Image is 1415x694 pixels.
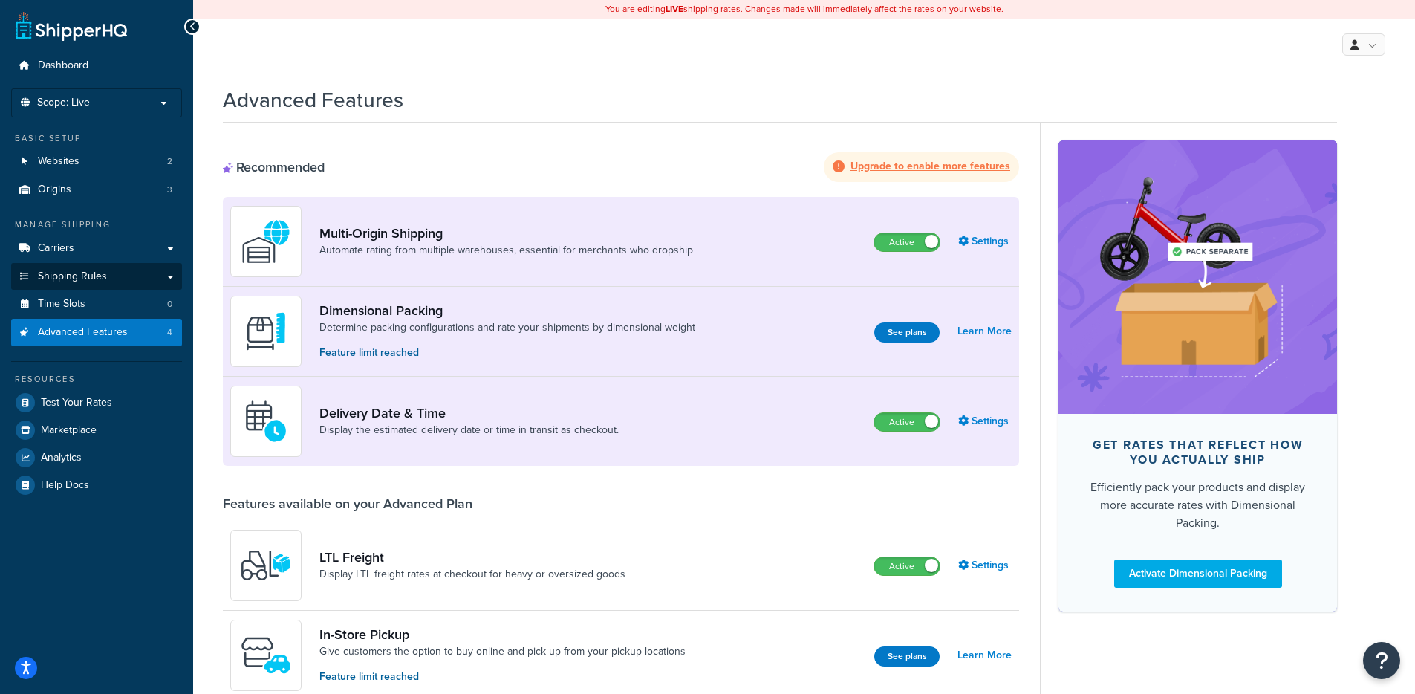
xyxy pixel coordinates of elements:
[11,148,182,175] a: Websites2
[850,158,1010,174] strong: Upgrade to enable more features
[11,235,182,262] a: Carriers
[38,242,74,255] span: Carriers
[11,291,182,318] li: Time Slots
[41,424,97,437] span: Marketplace
[41,452,82,464] span: Analytics
[11,132,182,145] div: Basic Setup
[38,59,88,72] span: Dashboard
[11,373,182,386] div: Resources
[958,555,1012,576] a: Settings
[1082,479,1313,532] div: Efficiently pack your products and display more accurate rates with Dimensional Packing.
[167,326,172,339] span: 4
[319,669,686,685] p: Feature limit reached
[11,263,182,291] a: Shipping Rules
[874,322,940,343] button: See plans
[38,270,107,283] span: Shipping Rules
[11,319,182,346] a: Advanced Features4
[240,395,292,447] img: gfkeb5ejjkALwAAAABJRU5ErkJggg==
[240,539,292,591] img: y79ZsPf0fXUFUhFXDzUgf+ktZg5F2+ohG75+v3d2s1D9TjoU8PiyCIluIjV41seZevKCRuEjTPPOKHJsQcmKCXGdfprl3L4q7...
[1114,560,1282,588] a: Activate Dimensional Packing
[874,557,940,575] label: Active
[37,97,90,109] span: Scope: Live
[1081,163,1315,392] img: feature-image-dim-d40ad3071a2b3c8e08177464837368e35600d3c5e73b18a22c1e4bb210dc32ac.png
[666,2,683,16] b: LIVE
[41,479,89,492] span: Help Docs
[11,472,182,499] a: Help Docs
[167,184,172,196] span: 3
[240,629,292,681] img: wfgcfpwTIucLEAAAAASUVORK5CYII=
[240,215,292,267] img: WatD5o0RtDAAAAAElFTkSuQmCC
[319,626,686,643] a: In-Store Pickup
[240,305,292,357] img: DTVBYsAAAAAASUVORK5CYII=
[11,291,182,318] a: Time Slots0
[41,397,112,409] span: Test Your Rates
[319,549,625,565] a: LTL Freight
[11,176,182,204] li: Origins
[874,233,940,251] label: Active
[38,184,71,196] span: Origins
[957,321,1012,342] a: Learn More
[11,319,182,346] li: Advanced Features
[874,413,940,431] label: Active
[319,320,695,335] a: Determine packing configurations and rate your shipments by dimensional weight
[11,389,182,416] a: Test Your Rates
[38,155,79,168] span: Websites
[11,148,182,175] li: Websites
[319,225,693,241] a: Multi-Origin Shipping
[319,423,619,438] a: Display the estimated delivery date or time in transit as checkout.
[319,644,686,659] a: Give customers the option to buy online and pick up from your pickup locations
[167,298,172,311] span: 0
[1082,438,1313,467] div: Get rates that reflect how you actually ship
[319,567,625,582] a: Display LTL freight rates at checkout for heavy or oversized goods
[1363,642,1400,679] button: Open Resource Center
[319,243,693,258] a: Automate rating from multiple warehouses, essential for merchants who dropship
[958,231,1012,252] a: Settings
[223,159,325,175] div: Recommended
[11,52,182,80] a: Dashboard
[38,326,128,339] span: Advanced Features
[167,155,172,168] span: 2
[319,345,695,361] p: Feature limit reached
[874,646,940,667] button: See plans
[958,411,1012,432] a: Settings
[319,405,619,421] a: Delivery Date & Time
[38,298,85,311] span: Time Slots
[11,444,182,471] a: Analytics
[319,302,695,319] a: Dimensional Packing
[11,176,182,204] a: Origins3
[223,85,403,114] h1: Advanced Features
[223,496,472,512] div: Features available on your Advanced Plan
[957,645,1012,666] a: Learn More
[11,218,182,231] div: Manage Shipping
[11,417,182,444] a: Marketplace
